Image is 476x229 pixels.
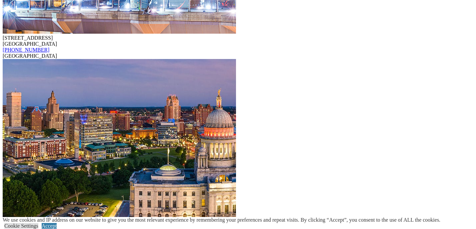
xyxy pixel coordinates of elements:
[3,47,49,53] a: [PHONE_NUMBER]
[42,223,57,229] a: Accept
[4,223,38,229] a: Cookie Settings
[3,217,440,223] div: We use cookies and IP address on our website to give you the most relevant experience by remember...
[3,35,473,47] div: [STREET_ADDRESS] [GEOGRAPHIC_DATA]
[3,53,473,59] div: [GEOGRAPHIC_DATA]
